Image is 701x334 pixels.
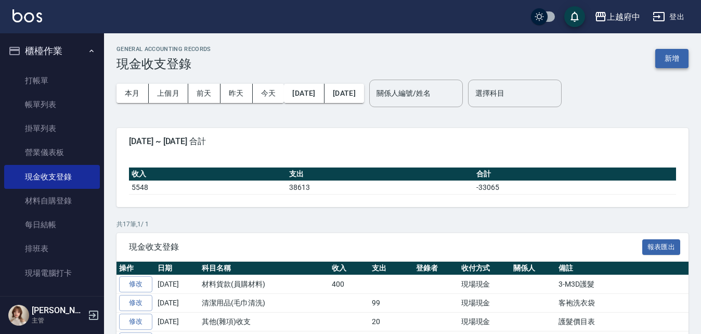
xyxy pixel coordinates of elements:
button: 昨天 [220,84,253,103]
a: 修改 [119,314,152,330]
td: 38613 [287,181,474,194]
th: 合計 [474,168,676,181]
th: 收付方式 [459,262,511,275]
span: 現金收支登錄 [129,242,642,252]
a: 排班表 [4,237,100,261]
td: 清潔用品(毛巾清洗) [199,294,329,313]
th: 關係人 [511,262,556,275]
td: -33065 [474,181,676,194]
img: Logo [12,9,42,22]
a: 現金收支登錄 [4,165,100,189]
button: [DATE] [324,84,364,103]
td: 5548 [129,181,287,194]
button: 新增 [655,49,689,68]
td: 20 [369,312,413,331]
th: 支出 [369,262,413,275]
button: 櫃檯作業 [4,37,100,65]
a: 修改 [119,276,152,292]
th: 日期 [155,262,199,275]
td: [DATE] [155,275,199,294]
th: 科目名稱 [199,262,329,275]
td: [DATE] [155,312,199,331]
button: 今天 [253,84,284,103]
a: 報表匯出 [642,241,681,251]
th: 操作 [116,262,155,275]
button: 預約管理 [4,289,100,316]
th: 收入 [129,168,287,181]
a: 新增 [655,53,689,63]
td: 400 [329,275,369,294]
button: [DATE] [284,84,324,103]
a: 材料自購登錄 [4,189,100,213]
img: Person [8,305,29,326]
button: 登出 [648,7,689,27]
button: save [564,6,585,27]
td: 現場現金 [459,312,511,331]
a: 帳單列表 [4,93,100,117]
td: 材料貨款(員購材料) [199,275,329,294]
h2: GENERAL ACCOUNTING RECORDS [116,46,211,53]
a: 打帳單 [4,69,100,93]
span: [DATE] ~ [DATE] 合計 [129,136,676,147]
button: 上越府中 [590,6,644,28]
a: 現場電腦打卡 [4,261,100,285]
button: 前天 [188,84,220,103]
a: 營業儀表板 [4,140,100,164]
td: 其他(雜項)收支 [199,312,329,331]
td: 99 [369,294,413,313]
th: 支出 [287,168,474,181]
div: 上越府中 [607,10,640,23]
button: 報表匯出 [642,239,681,255]
td: 現場現金 [459,294,511,313]
th: 收入 [329,262,369,275]
a: 修改 [119,295,152,311]
p: 共 17 筆, 1 / 1 [116,220,689,229]
button: 本月 [116,84,149,103]
td: 現場現金 [459,275,511,294]
a: 掛單列表 [4,117,100,140]
th: 登錄者 [413,262,459,275]
p: 主管 [32,316,85,325]
h5: [PERSON_NAME] [32,305,85,316]
a: 每日結帳 [4,213,100,237]
td: [DATE] [155,294,199,313]
button: 上個月 [149,84,188,103]
h3: 現金收支登錄 [116,57,211,71]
